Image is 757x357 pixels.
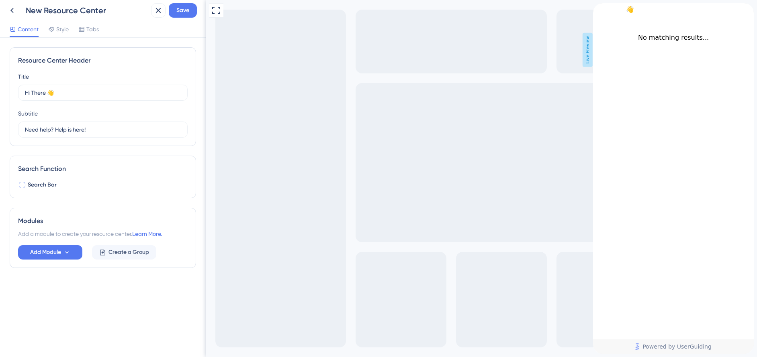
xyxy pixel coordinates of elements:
[18,24,39,34] span: Content
[92,245,156,260] button: Create a Group
[18,231,132,237] span: Add a module to create your resource center.
[4,2,39,12] span: Get Started
[377,33,387,67] span: Live Preview
[176,6,189,15] span: Save
[45,4,47,10] div: 3
[18,72,29,81] div: Title
[18,164,188,174] div: Search Function
[132,231,162,237] a: Learn More.
[56,24,69,34] span: Style
[25,125,181,134] input: Description
[18,245,82,260] button: Add Module
[26,5,148,16] div: New Resource Center
[18,56,188,65] div: Resource Center Header
[45,30,116,38] span: No matching results...
[28,180,57,190] span: Search Bar
[30,247,61,257] span: Add Module
[49,339,119,348] span: Powered by UserGuiding
[108,247,149,257] span: Create a Group
[18,109,38,118] div: Subtitle
[25,88,181,97] input: Title
[18,216,188,226] div: Modules
[169,3,197,18] button: Save
[86,24,99,34] span: Tabs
